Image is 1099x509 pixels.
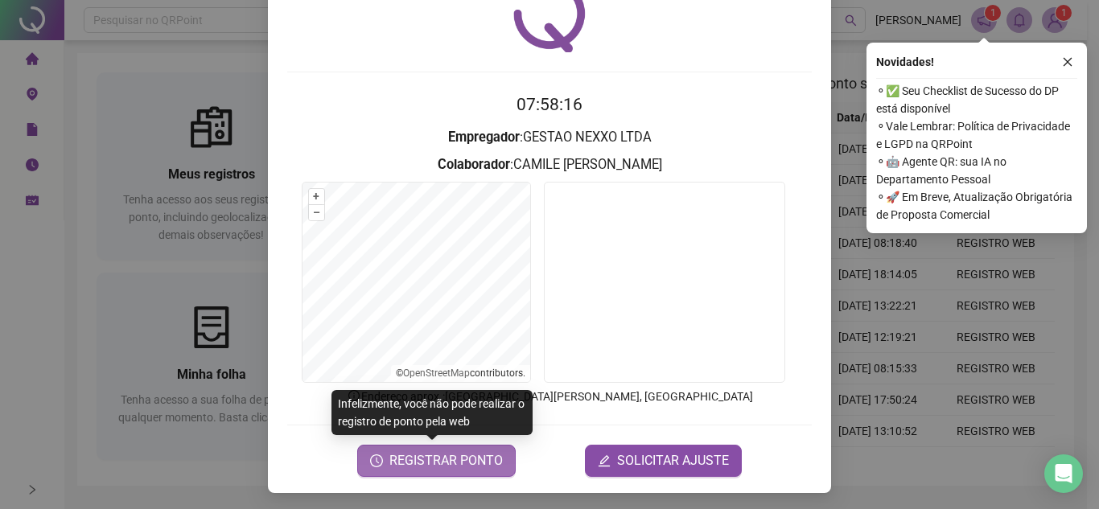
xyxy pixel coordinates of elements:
button: editSOLICITAR AJUSTE [585,445,742,477]
span: close [1062,56,1073,68]
span: edit [598,454,611,467]
span: info-circle [347,388,361,403]
a: OpenStreetMap [403,367,470,379]
span: REGISTRAR PONTO [389,451,503,470]
span: ⚬ ✅ Seu Checklist de Sucesso do DP está disponível [876,82,1077,117]
span: ⚬ 🚀 Em Breve, Atualização Obrigatória de Proposta Comercial [876,188,1077,224]
span: ⚬ Vale Lembrar: Política de Privacidade e LGPD na QRPoint [876,117,1077,153]
h3: : CAMILE [PERSON_NAME] [287,154,812,175]
li: © contributors. [396,367,525,379]
button: + [309,189,324,204]
span: ⚬ 🤖 Agente QR: sua IA no Departamento Pessoal [876,153,1077,188]
button: REGISTRAR PONTO [357,445,516,477]
button: – [309,205,324,220]
h3: : GESTAO NEXXO LTDA [287,127,812,148]
span: Novidades ! [876,53,934,71]
p: Endereço aprox. : [GEOGRAPHIC_DATA][PERSON_NAME], [GEOGRAPHIC_DATA] [287,388,812,405]
time: 07:58:16 [517,95,582,114]
span: clock-circle [370,454,383,467]
div: Infelizmente, você não pode realizar o registro de ponto pela web [331,390,533,435]
strong: Empregador [448,129,520,145]
div: Open Intercom Messenger [1044,454,1083,493]
span: SOLICITAR AJUSTE [617,451,729,470]
strong: Colaborador [438,157,510,172]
